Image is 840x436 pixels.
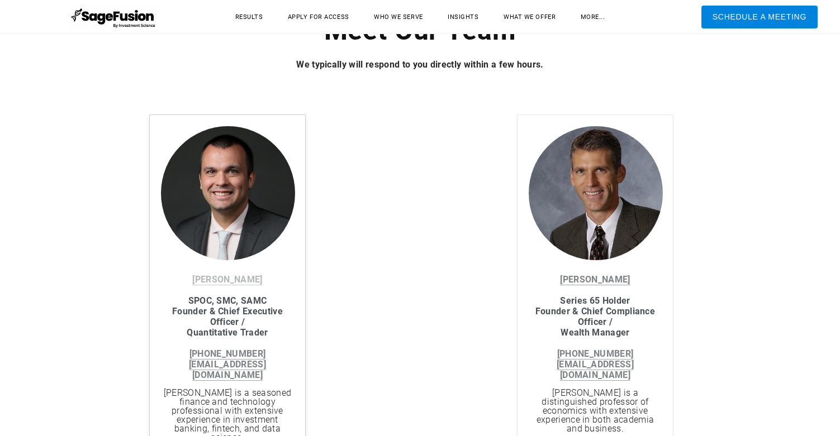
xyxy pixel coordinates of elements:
[436,8,490,26] a: Insights
[557,348,633,360] a: ​​[PHONE_NUMBER]
[537,387,654,434] span: [PERSON_NAME] is a distinguished professor of economics with extensive experience in both academi...
[535,306,655,327] span: Founder & Chief Compliance Officer /​​​
[560,274,630,285] a: [PERSON_NAME]​​
[557,359,634,381] a: [EMAIL_ADDRESS][DOMAIN_NAME]
[363,8,434,26] a: Who We Serve
[188,295,267,306] span: ​​​​​​SPOC, SMC, SAMC
[570,8,616,26] a: more...
[189,348,265,360] a: ​[PHONE_NUMBER]​
[161,126,295,327] img: Picture
[192,274,262,285] a: [PERSON_NAME]
[277,8,360,26] a: Apply for Access
[189,359,266,381] a: [EMAIL_ADDRESS][DOMAIN_NAME]
[529,126,663,260] img: Picture
[69,3,159,31] img: SageFusion | Intelligent Investment Management
[492,8,567,26] a: What We Offer
[561,327,629,338] span: ​Wealth Manager
[161,274,294,380] div: ​
[560,295,630,306] span: Series 65 Holder
[701,6,818,28] a: Schedule A Meeting
[296,59,544,70] font: We typically will respond to you directly within a few hours.
[224,8,274,26] a: Results
[172,306,283,338] span: Founder & Chief Executive Officer / ​Quantitative Trader ​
